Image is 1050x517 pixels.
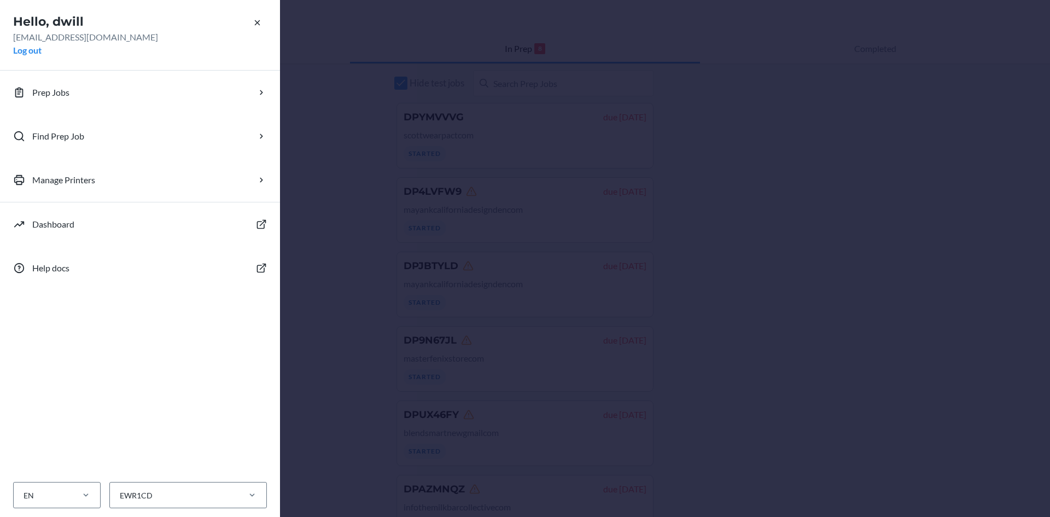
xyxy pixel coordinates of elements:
[24,490,34,501] div: EN
[119,490,120,501] input: EWR1CD
[13,31,267,44] p: [EMAIL_ADDRESS][DOMAIN_NAME]
[13,44,42,57] button: Log out
[22,490,24,501] input: EN
[32,173,95,187] p: Manage Printers
[120,490,153,501] div: EWR1CD
[32,262,69,275] p: Help docs
[32,86,69,99] p: Prep Jobs
[32,218,74,231] p: Dashboard
[13,13,267,31] h2: Hello, dwill
[32,130,84,143] p: Find Prep Job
